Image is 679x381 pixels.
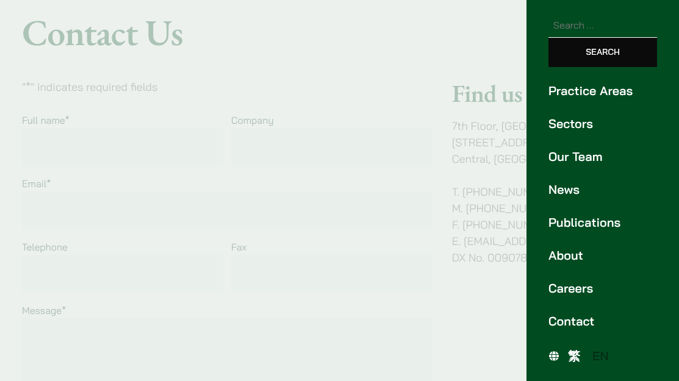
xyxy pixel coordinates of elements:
[548,279,657,297] a: Careers
[548,115,657,133] a: Sectors
[548,246,657,265] a: About
[548,312,657,330] a: Contact
[548,180,657,199] a: News
[592,348,609,363] span: EN
[568,348,580,363] span: 繁
[548,148,657,166] a: Our Team
[548,213,657,232] a: Publications
[548,38,657,67] input: Search
[586,346,615,366] a: EN
[548,13,657,38] input: Search for:
[548,82,657,100] a: Practice Areas
[562,346,586,366] a: 繁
